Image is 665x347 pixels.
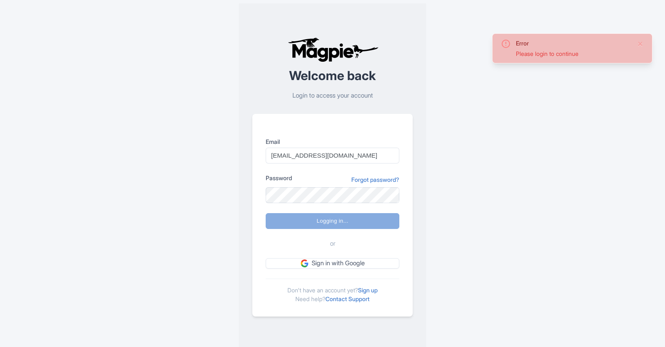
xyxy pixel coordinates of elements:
[301,259,308,267] img: google.svg
[266,213,399,229] input: Logging in...
[252,69,413,83] h2: Welcome back
[351,175,399,184] a: Forgot password?
[266,279,399,303] div: Don't have an account yet? Need help?
[286,37,380,62] img: logo-ab69f6fb50320c5b225c76a69d11143b.png
[266,137,399,146] label: Email
[358,287,378,294] a: Sign up
[266,148,399,163] input: you@example.com
[325,295,370,302] a: Contact Support
[330,239,335,249] span: or
[266,173,292,182] label: Password
[637,39,644,49] button: Close
[266,258,399,269] a: Sign in with Google
[252,91,413,101] p: Login to access your account
[516,49,630,58] div: Please login to continue
[516,39,630,48] div: Error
